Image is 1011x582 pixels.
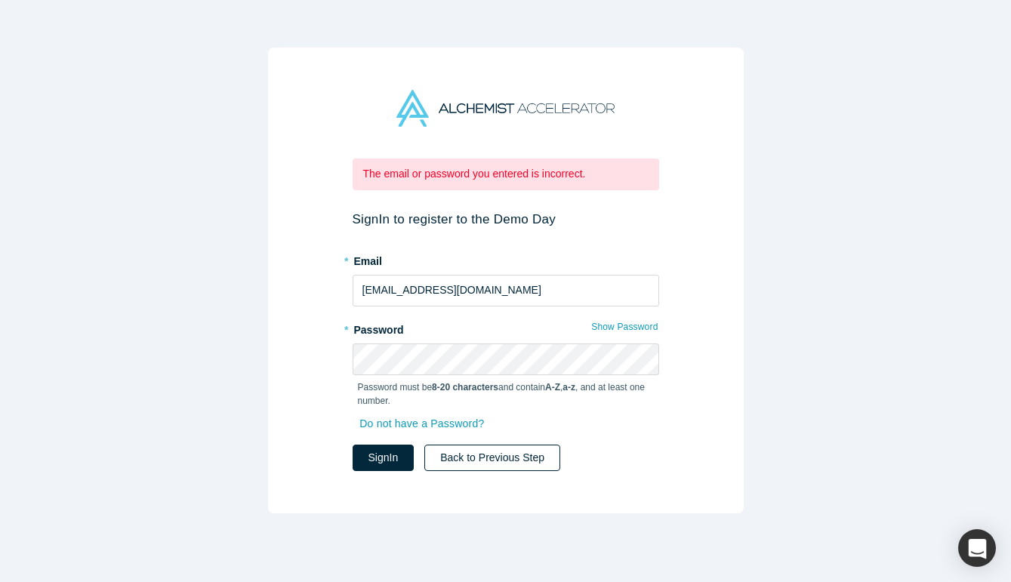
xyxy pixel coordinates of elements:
label: Password [353,317,659,338]
button: Show Password [590,317,658,337]
label: Email [353,248,659,269]
a: Do not have a Password? [358,411,501,437]
button: SignIn [353,445,415,471]
img: Alchemist Accelerator Logo [396,90,614,127]
p: Password must be and contain , , and at least one number. [358,380,654,408]
strong: a-z [563,382,575,393]
strong: 8-20 characters [432,382,498,393]
strong: A-Z [545,382,560,393]
p: The email or password you entered is incorrect. [363,166,649,182]
h2: Sign In to register to the Demo Day [353,211,659,227]
button: Back to Previous Step [424,445,560,471]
